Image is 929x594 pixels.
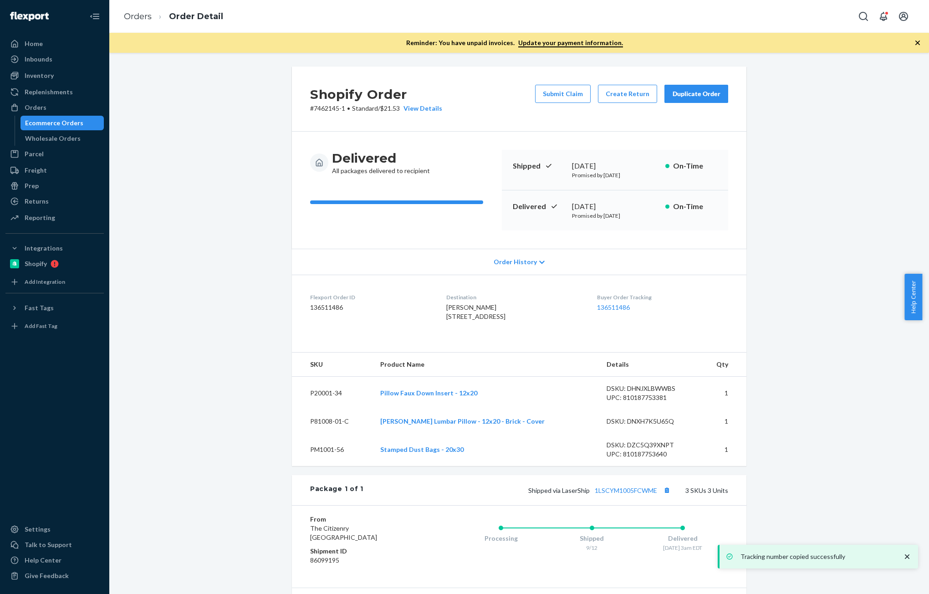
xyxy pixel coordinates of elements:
[292,433,373,466] td: PM1001-56
[673,161,717,171] p: On-Time
[363,484,728,496] div: 3 SKUs 3 Units
[5,553,104,568] a: Help Center
[455,534,546,543] div: Processing
[310,303,432,312] dd: 136511486
[494,257,537,266] span: Order History
[5,275,104,289] a: Add Integration
[513,161,565,171] p: Shipped
[25,87,73,97] div: Replenishments
[572,212,658,220] p: Promised by [DATE]
[25,39,43,48] div: Home
[310,293,432,301] dt: Flexport Order ID
[894,7,913,26] button: Open account menu
[607,440,692,450] div: DSKU: DZC5Q39XNPT
[347,104,350,112] span: •
[352,104,378,112] span: Standard
[5,522,104,537] a: Settings
[607,450,692,459] div: UPC: 810187753640
[25,134,81,143] div: Wholesale Orders
[607,384,692,393] div: DSKU: DHNJXLBWWBS
[661,484,673,496] button: Copy tracking number
[117,3,230,30] ol: breadcrumbs
[597,303,630,311] a: 136511486
[86,7,104,26] button: Close Navigation
[380,417,545,425] a: [PERSON_NAME] Lumbar Pillow - 12x20 - Brick - Cover
[607,417,692,426] div: DSKU: DNXH7K5U65Q
[25,118,83,128] div: Ecommerce Orders
[5,256,104,271] a: Shopify
[607,393,692,402] div: UPC: 810187753381
[25,278,65,286] div: Add Integration
[332,150,430,175] div: All packages delivered to recipient
[292,377,373,410] td: P20001-34
[699,433,746,466] td: 1
[595,486,657,494] a: 1LSCYM1005FCWME
[5,241,104,256] button: Integrations
[546,534,638,543] div: Shipped
[310,85,442,104] h2: Shopify Order
[124,11,152,21] a: Orders
[310,556,419,565] dd: 86099195
[292,410,373,433] td: P81008-01-C
[25,322,57,330] div: Add Fast Tag
[380,389,477,397] a: Pillow Faux Down Insert - 12x20
[446,303,505,320] span: [PERSON_NAME] [STREET_ADDRESS]
[5,85,104,99] a: Replenishments
[25,55,52,64] div: Inbounds
[5,100,104,115] a: Orders
[10,12,49,21] img: Flexport logo
[5,147,104,161] a: Parcel
[25,166,47,175] div: Freight
[25,525,51,534] div: Settings
[5,568,104,583] button: Give Feedback
[25,149,44,159] div: Parcel
[25,103,46,112] div: Orders
[25,244,63,253] div: Integrations
[903,552,912,561] svg: close toast
[25,181,39,190] div: Prep
[310,524,377,541] span: The Citizenry [GEOGRAPHIC_DATA]
[25,556,61,565] div: Help Center
[292,353,373,377] th: SKU
[25,213,55,222] div: Reporting
[599,353,699,377] th: Details
[854,7,873,26] button: Open Search Box
[672,89,720,98] div: Duplicate Order
[25,303,54,312] div: Fast Tags
[699,377,746,410] td: 1
[5,538,104,552] button: Talk to Support
[25,571,69,580] div: Give Feedback
[5,210,104,225] a: Reporting
[874,7,893,26] button: Open notifications
[380,445,464,453] a: Stamped Dust Bags - 20x30
[637,544,728,552] div: [DATE] 3am EDT
[332,150,430,166] h3: Delivered
[572,201,658,212] div: [DATE]
[5,301,104,315] button: Fast Tags
[518,39,623,47] a: Update your payment information.
[637,534,728,543] div: Delivered
[310,484,363,496] div: Package 1 of 1
[310,104,442,113] p: # 7462145-1 / $21.53
[310,547,419,556] dt: Shipment ID
[546,544,638,552] div: 9/12
[25,197,49,206] div: Returns
[572,161,658,171] div: [DATE]
[572,171,658,179] p: Promised by [DATE]
[740,552,893,561] p: Tracking number copied successfully
[673,201,717,212] p: On-Time
[598,85,657,103] button: Create Return
[5,36,104,51] a: Home
[373,353,599,377] th: Product Name
[20,131,104,146] a: Wholesale Orders
[597,293,728,301] dt: Buyer Order Tracking
[25,259,47,268] div: Shopify
[535,85,591,103] button: Submit Claim
[5,319,104,333] a: Add Fast Tag
[5,68,104,83] a: Inventory
[5,179,104,193] a: Prep
[5,163,104,178] a: Freight
[400,104,442,113] button: View Details
[513,201,565,212] p: Delivered
[169,11,223,21] a: Order Detail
